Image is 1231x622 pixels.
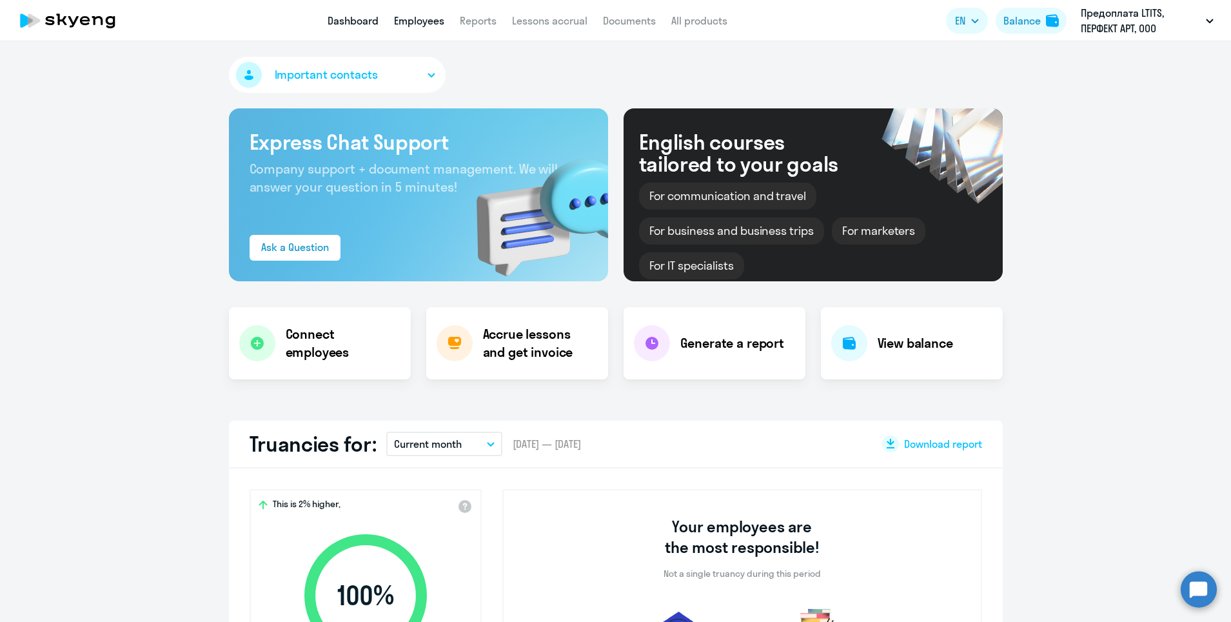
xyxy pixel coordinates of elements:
button: Ask a Question [250,235,340,261]
span: [DATE] — [DATE] [513,437,581,451]
h4: Connect employees [286,325,400,361]
h4: View balance [878,334,953,352]
span: This is 2% higher, [273,498,340,514]
div: For marketers [832,217,925,245]
span: EN [955,13,965,28]
div: For communication and travel [639,183,817,210]
button: Important contacts [229,57,446,93]
a: All products [671,14,727,27]
h2: Truancies for: [250,431,377,457]
p: Предоплата LTITS, ПЕРФЕКТ АРТ, ООО [1081,5,1201,36]
a: Reports [460,14,497,27]
img: balance [1046,14,1059,27]
button: Предоплата LTITS, ПЕРФЕКТ АРТ, ООО [1074,5,1220,36]
a: Dashboard [328,14,379,27]
a: Documents [603,14,656,27]
h3: Express Chat Support [250,129,587,155]
button: Balancebalance [996,8,1067,34]
h3: Your employees are the most responsible! [659,516,825,557]
div: Ask a Question [261,239,329,255]
button: Current month [386,432,502,456]
div: For business and business trips [639,217,824,245]
div: English courses tailored to your goals [639,131,860,175]
span: Important contacts [275,66,378,83]
button: EN [946,8,988,34]
a: Employees [394,14,444,27]
div: For IT specialists [639,252,744,279]
span: Company support + document management. We will answer your question in 5 minutes! [250,161,558,195]
div: Balance [1003,13,1041,28]
h4: Accrue lessons and get invoice [483,325,595,361]
p: Not a single truancy during this period [664,568,821,579]
img: bg-img [458,136,608,281]
p: Current month [394,436,462,452]
span: 100 % [291,580,440,611]
h4: Generate a report [680,334,784,352]
a: Lessons accrual [512,14,587,27]
span: Download report [904,437,982,451]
